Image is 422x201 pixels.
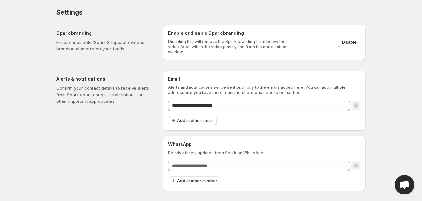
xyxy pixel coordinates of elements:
[395,175,414,194] div: Open chat
[168,76,360,82] h6: Email
[168,85,360,95] p: Alerts and notifications will be sent promptly to the emails added here. You can add multiple add...
[177,118,213,123] span: Add another email
[338,38,360,47] button: Disable
[177,178,217,183] span: Add another number
[56,76,152,82] h5: Alerts & notifications
[56,39,152,52] p: Enable or disable ‘Spark Shoppable Videos’ branding elements on your feeds.
[56,8,82,16] span: Settings
[342,40,357,45] span: Disable
[168,30,293,36] h6: Enable or disable Spark branding
[168,141,360,148] h6: WhatsApp
[56,85,152,104] p: Confirm your contact details to receive alerts from Spark about usage, subscriptions, or other im...
[168,176,221,185] button: Add another number
[168,116,217,125] button: Add another email
[56,30,152,36] h5: Spark branding
[168,39,293,55] p: Disabling this will remove the Spark branding from below the video feed, within the video player,...
[168,150,360,155] p: Receive timely updates from Spark on WhatsApp.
